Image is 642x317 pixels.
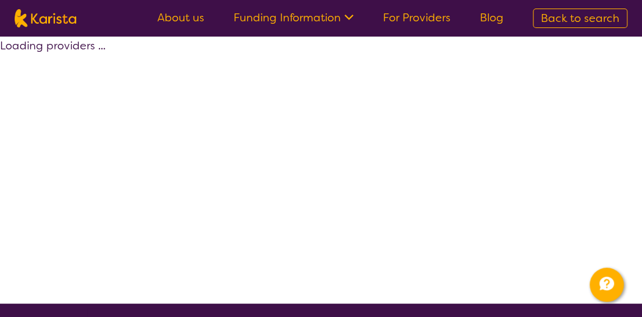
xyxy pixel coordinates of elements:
[541,11,619,26] span: Back to search
[480,10,504,25] a: Blog
[15,9,76,27] img: Karista logo
[533,9,627,28] a: Back to search
[157,10,204,25] a: About us
[590,268,624,302] button: Channel Menu
[383,10,451,25] a: For Providers
[234,10,354,25] a: Funding Information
